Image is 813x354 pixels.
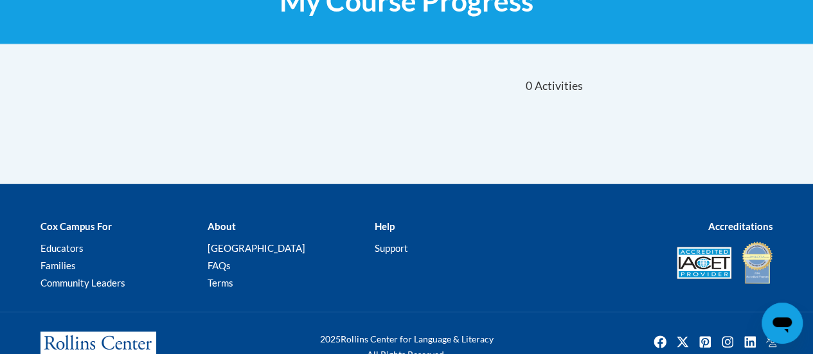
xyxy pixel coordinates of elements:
[762,332,783,352] img: Facebook group icon
[740,332,760,352] a: Linkedin
[526,79,532,93] span: 0
[695,332,715,352] img: Pinterest icon
[207,242,305,254] a: [GEOGRAPHIC_DATA]
[40,220,112,232] b: Cox Campus For
[741,240,773,285] img: IDA® Accredited
[672,332,693,352] img: Twitter icon
[740,332,760,352] img: LinkedIn icon
[762,303,803,344] iframe: Button to launch messaging window
[207,260,230,271] a: FAQs
[717,332,738,352] img: Instagram icon
[207,220,235,232] b: About
[374,242,407,254] a: Support
[717,332,738,352] a: Instagram
[40,277,125,288] a: Community Leaders
[650,332,670,352] img: Facebook icon
[677,247,731,279] img: Accredited IACET® Provider
[708,220,773,232] b: Accreditations
[207,277,233,288] a: Terms
[650,332,670,352] a: Facebook
[320,333,341,344] span: 2025
[40,260,76,271] a: Families
[534,79,582,93] span: Activities
[40,242,84,254] a: Educators
[695,332,715,352] a: Pinterest
[374,220,394,232] b: Help
[672,332,693,352] a: Twitter
[762,332,783,352] a: Facebook Group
